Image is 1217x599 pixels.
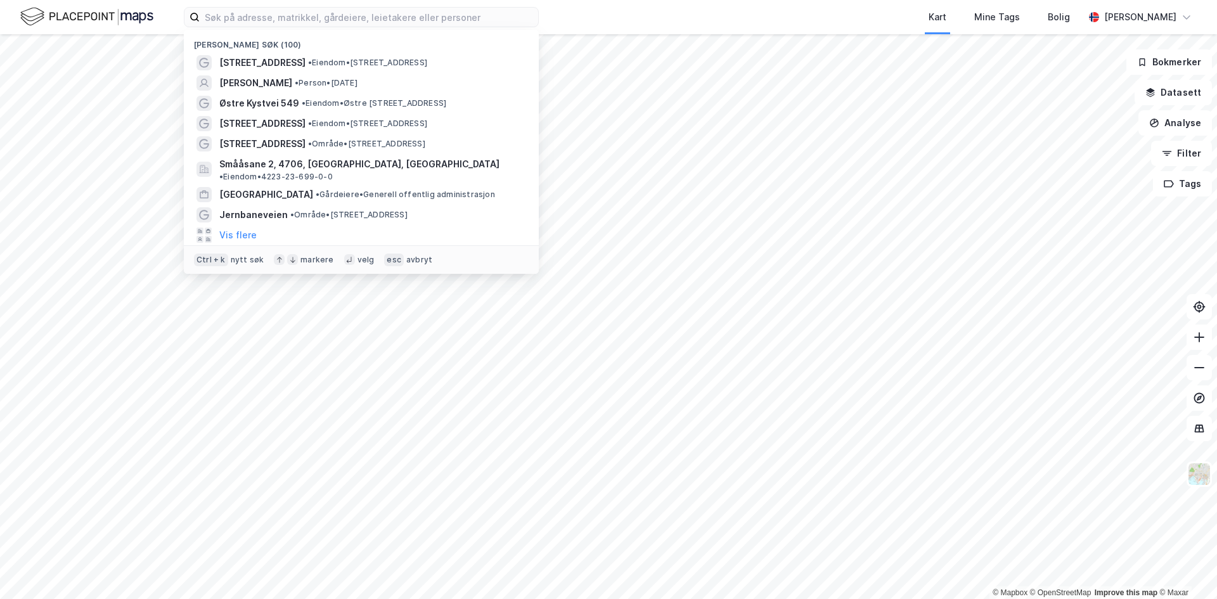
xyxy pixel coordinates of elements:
span: [STREET_ADDRESS] [219,55,306,70]
span: [STREET_ADDRESS] [219,116,306,131]
span: [GEOGRAPHIC_DATA] [219,187,313,202]
span: Område • [STREET_ADDRESS] [290,210,408,220]
span: Eiendom • [STREET_ADDRESS] [308,58,427,68]
button: Tags [1153,171,1212,196]
img: logo.f888ab2527a4732fd821a326f86c7f29.svg [20,6,153,28]
div: Kart [929,10,946,25]
div: velg [357,255,375,265]
a: Improve this map [1095,588,1157,597]
a: OpenStreetMap [1030,588,1091,597]
span: Smååsane 2, 4706, [GEOGRAPHIC_DATA], [GEOGRAPHIC_DATA] [219,157,499,172]
img: Z [1187,462,1211,486]
span: [STREET_ADDRESS] [219,136,306,151]
div: [PERSON_NAME] [1104,10,1176,25]
div: esc [384,254,404,266]
span: • [308,139,312,148]
button: Datasett [1135,80,1212,105]
div: avbryt [406,255,432,265]
button: Analyse [1138,110,1212,136]
button: Bokmerker [1126,49,1212,75]
span: • [308,58,312,67]
span: Eiendom • Østre [STREET_ADDRESS] [302,98,446,108]
span: Område • [STREET_ADDRESS] [308,139,425,149]
span: Østre Kystvei 549 [219,96,299,111]
span: • [316,190,319,199]
span: Person • [DATE] [295,78,357,88]
div: markere [300,255,333,265]
span: Jernbaneveien [219,207,288,222]
button: Filter [1151,141,1212,166]
input: Søk på adresse, matrikkel, gårdeiere, leietakere eller personer [200,8,538,27]
div: [PERSON_NAME] søk (100) [184,30,539,53]
iframe: Chat Widget [1154,538,1217,599]
button: Vis flere [219,228,257,243]
span: Eiendom • [STREET_ADDRESS] [308,119,427,129]
span: Gårdeiere • Generell offentlig administrasjon [316,190,495,200]
span: • [302,98,306,108]
span: • [295,78,299,87]
span: • [290,210,294,219]
div: Bolig [1048,10,1070,25]
span: • [219,172,223,181]
span: Eiendom • 4223-23-699-0-0 [219,172,333,182]
div: Mine Tags [974,10,1020,25]
span: [PERSON_NAME] [219,75,292,91]
span: • [308,119,312,128]
div: Kontrollprogram for chat [1154,538,1217,599]
div: Ctrl + k [194,254,228,266]
div: nytt søk [231,255,264,265]
a: Mapbox [993,588,1027,597]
